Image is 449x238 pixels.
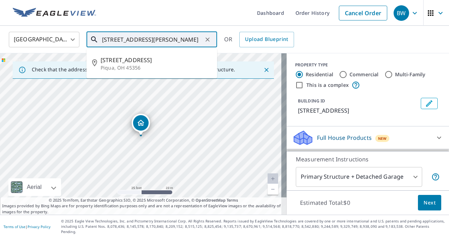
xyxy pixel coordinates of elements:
[394,5,409,21] div: BW
[431,173,440,181] span: Your report will include the primary structure and a detached garage if one exists.
[262,65,271,75] button: Close
[296,167,422,187] div: Primary Structure + Detached Garage
[224,32,294,47] div: OR
[298,106,418,115] p: [STREET_ADDRESS]
[101,64,211,71] p: Piqua, OH 45356
[418,195,441,211] button: Next
[25,178,44,196] div: Aerial
[339,6,387,20] a: Cancel Order
[196,197,225,203] a: OpenStreetMap
[203,35,212,44] button: Clear
[4,224,25,229] a: Terms of Use
[13,8,96,18] img: EV Logo
[306,71,333,78] label: Residential
[101,56,211,64] span: [STREET_ADDRESS]
[306,82,349,89] label: This is a complex
[9,30,79,49] div: [GEOGRAPHIC_DATA]
[395,71,426,78] label: Multi-Family
[295,62,441,68] div: PROPERTY TYPE
[49,197,238,203] span: © 2025 TomTom, Earthstar Geographics SIO, © 2025 Microsoft Corporation, ©
[421,98,438,109] button: Edit building 1
[245,35,288,44] span: Upload Blueprint
[296,155,440,163] p: Measurement Instructions
[239,32,294,47] a: Upload Blueprint
[32,66,235,73] p: Check that the address is accurate, then drag the marker over the correct structure.
[61,219,445,234] p: © 2025 Eagle View Technologies, Inc. and Pictometry International Corp. All Rights Reserved. Repo...
[292,129,443,146] div: Full House ProductsNew
[298,98,325,104] p: BUILDING ID
[268,184,278,195] a: Current Level 20, Zoom Out
[28,224,50,229] a: Privacy Policy
[227,197,238,203] a: Terms
[349,71,379,78] label: Commercial
[268,173,278,184] a: Current Level 20, Zoom In Disabled
[317,133,372,142] p: Full House Products
[4,225,50,229] p: |
[8,178,61,196] div: Aerial
[424,198,436,207] span: Next
[132,114,150,136] div: Dropped pin, building 1, Residential property, 2108 Indian Ridge Dr Piqua, OH 45356
[102,30,203,49] input: Search by address or latitude-longitude
[294,195,356,210] p: Estimated Total: $0
[378,136,387,141] span: New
